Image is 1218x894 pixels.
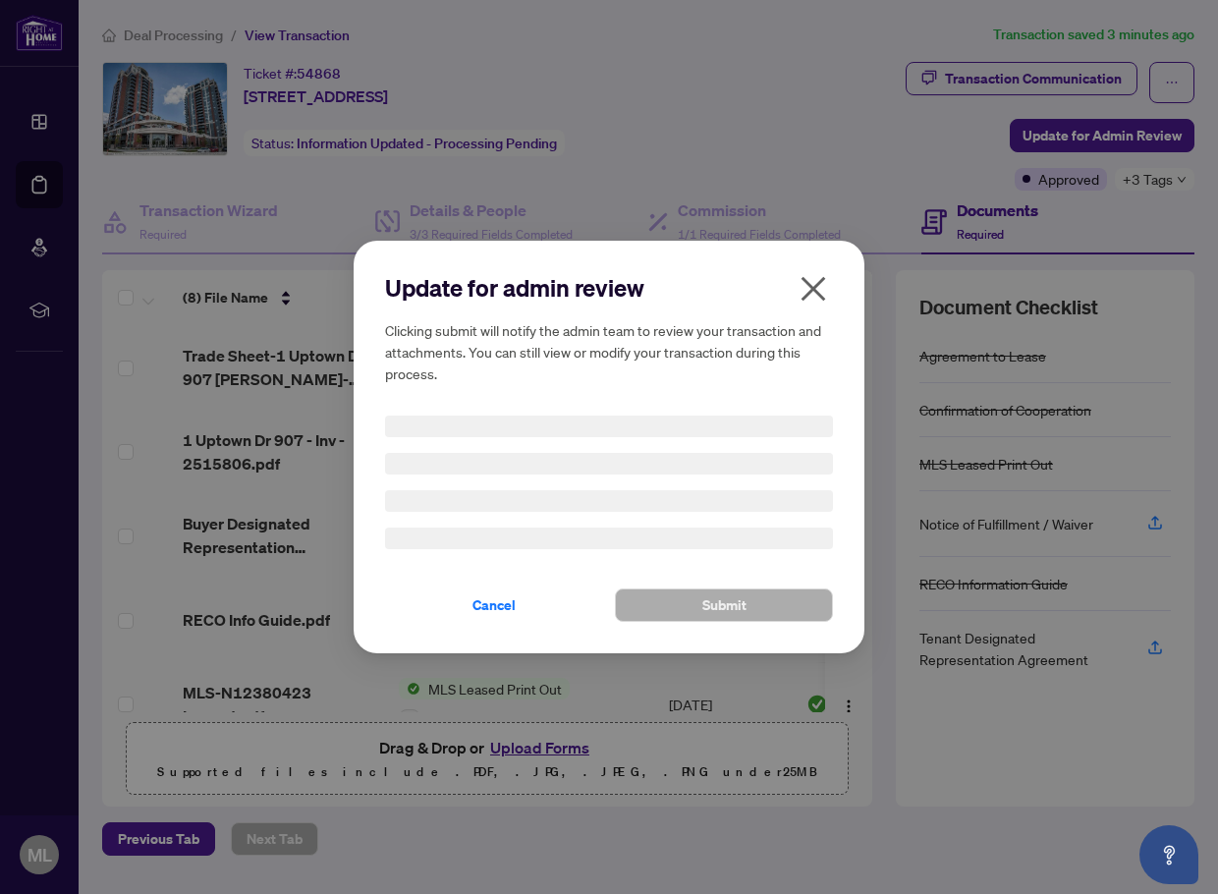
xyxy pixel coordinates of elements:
[385,319,833,384] h5: Clicking submit will notify the admin team to review your transaction and attachments. You can st...
[615,588,833,622] button: Submit
[798,273,829,305] span: close
[1139,825,1198,884] button: Open asap
[385,272,833,304] h2: Update for admin review
[472,589,516,621] span: Cancel
[385,588,603,622] button: Cancel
